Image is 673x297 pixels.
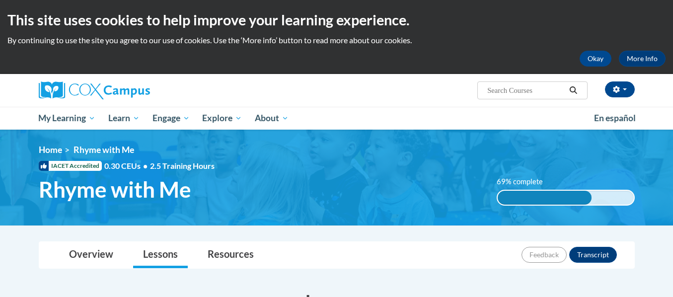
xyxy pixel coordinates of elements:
[594,113,636,123] span: En español
[566,84,581,96] button: Search
[108,112,140,124] span: Learn
[39,81,150,99] img: Cox Campus
[248,107,295,130] a: About
[605,81,635,97] button: Account Settings
[133,242,188,268] a: Lessons
[146,107,196,130] a: Engage
[588,108,642,129] a: En español
[104,160,150,171] span: 0.30 CEUs
[522,247,567,263] button: Feedback
[74,145,134,155] span: Rhyme with Me
[32,107,102,130] a: My Learning
[39,161,102,171] span: IACET Accredited
[7,35,666,46] p: By continuing to use the site you agree to our use of cookies. Use the ‘More info’ button to read...
[102,107,146,130] a: Learn
[196,107,248,130] a: Explore
[39,81,227,99] a: Cox Campus
[38,112,95,124] span: My Learning
[24,107,650,130] div: Main menu
[198,242,264,268] a: Resources
[619,51,666,67] a: More Info
[498,191,592,205] div: 69% complete
[255,112,289,124] span: About
[569,247,617,263] button: Transcript
[150,161,215,170] span: 2.5 Training Hours
[7,10,666,30] h2: This site uses cookies to help improve your learning experience.
[486,84,566,96] input: Search Courses
[143,161,148,170] span: •
[497,176,554,187] label: 69% complete
[59,242,123,268] a: Overview
[202,112,242,124] span: Explore
[580,51,611,67] button: Okay
[152,112,190,124] span: Engage
[39,176,191,203] span: Rhyme with Me
[39,145,62,155] a: Home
